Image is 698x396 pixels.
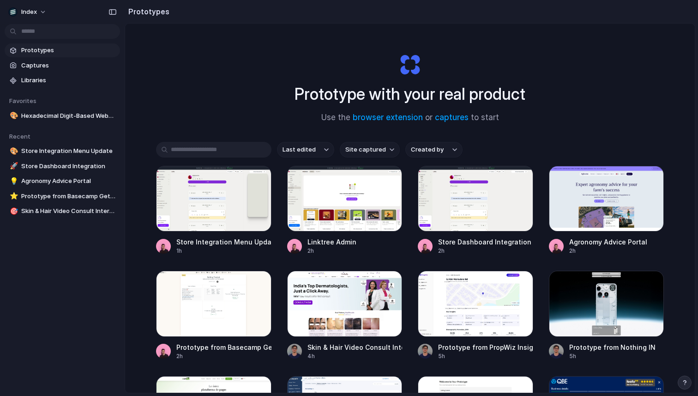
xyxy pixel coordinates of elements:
span: Libraries [21,76,116,85]
div: Linktree Admin [307,237,356,247]
button: 💡 [8,177,18,186]
a: Agronomy Advice PortalAgronomy Advice Portal2h [549,166,664,255]
span: Favorites [9,97,36,104]
a: 🎯Skin & Hair Video Consult Interface [5,204,120,218]
a: ⭐Prototype from Basecamp Getting Started [5,189,120,203]
button: Last edited [277,142,334,158]
div: 5h [438,352,533,360]
div: Agronomy Advice Portal [569,237,647,247]
button: 🚀 [8,162,18,171]
a: 🎨Hexadecimal Digit-Based Website Demo [5,109,120,123]
button: 🎯 [8,207,18,216]
h1: Prototype with your real product [295,82,525,106]
a: Prototype from Basecamp Getting StartedPrototype from Basecamp Getting Started2h [156,271,271,360]
span: Hexadecimal Digit-Based Website Demo [21,111,116,121]
span: Last edited [283,145,316,154]
span: Site captured [345,145,386,154]
span: Recent [9,133,30,140]
span: Index [21,7,37,17]
a: Prototype from PropWiz Insights MaroubraPrototype from PropWiz Insights Maroubra5h [418,271,533,360]
span: Captures [21,61,116,70]
a: Prototypes [5,43,120,57]
div: Prototype from Basecamp Getting Started [176,342,271,352]
a: Captures [5,59,120,73]
a: captures [435,113,469,122]
div: 2h [307,247,356,255]
button: 🎨 [8,146,18,156]
button: Index [5,5,51,19]
button: Site captured [340,142,400,158]
div: 🎨 [10,110,16,121]
div: Prototype from PropWiz Insights Maroubra [438,342,533,352]
a: 💡Agronomy Advice Portal [5,174,120,188]
h2: Prototypes [125,6,169,17]
div: 4h [307,352,403,360]
div: ⭐ [10,191,16,201]
a: Prototype from Nothing INPrototype from Nothing IN5h [549,271,664,360]
a: Libraries [5,73,120,87]
a: browser extension [353,113,423,122]
a: 🎨Store Integration Menu Update [5,144,120,158]
div: 🎨 [10,146,16,157]
div: 5h [569,352,656,360]
div: Store Dashboard Integration [438,237,531,247]
button: ⭐ [8,192,18,201]
div: 🎯 [10,206,16,217]
div: 🚀 [10,161,16,171]
div: 2h [176,352,271,360]
span: Prototype from Basecamp Getting Started [21,192,116,201]
span: Prototypes [21,46,116,55]
a: Store Dashboard IntegrationStore Dashboard Integration2h [418,166,533,255]
a: Skin & Hair Video Consult InterfaceSkin & Hair Video Consult Interface4h [287,271,403,360]
span: Agronomy Advice Portal [21,177,116,186]
button: Created by [405,142,463,158]
span: Use the or to start [321,112,499,124]
div: Store Integration Menu Update [176,237,271,247]
a: 🚀Store Dashboard Integration [5,159,120,173]
button: 🎨 [8,111,18,121]
span: Created by [411,145,444,154]
a: Linktree AdminLinktree Admin2h [287,166,403,255]
span: Skin & Hair Video Consult Interface [21,207,116,216]
span: Store Dashboard Integration [21,162,116,171]
span: Store Integration Menu Update [21,146,116,156]
a: Store Integration Menu UpdateStore Integration Menu Update1h [156,166,271,255]
div: 2h [569,247,647,255]
div: Skin & Hair Video Consult Interface [307,342,403,352]
div: 1h [176,247,271,255]
div: Prototype from Nothing IN [569,342,656,352]
div: 💡 [10,176,16,187]
div: 2h [438,247,531,255]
